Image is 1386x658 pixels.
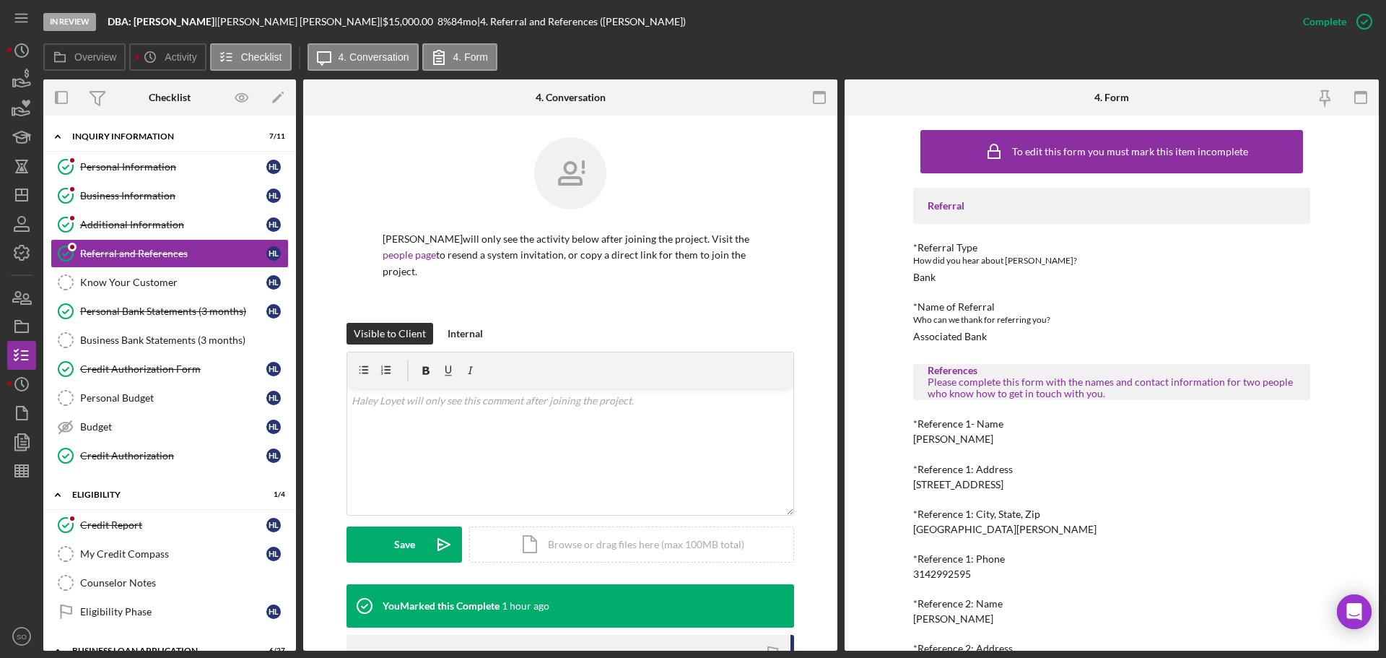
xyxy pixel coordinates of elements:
[80,392,266,404] div: Personal Budget
[448,323,483,345] div: Internal
[266,217,281,232] div: H L
[383,248,436,261] a: people page
[80,548,266,560] div: My Credit Compass
[913,598,1310,610] div: *Reference 2: Name
[80,219,266,230] div: Additional Information
[928,376,1296,399] div: Please complete this form with the names and contact information for two people who know how to g...
[80,577,288,589] div: Counselor Notes
[913,301,1310,313] div: *Name of Referral
[913,313,1310,327] div: Who can we thank for referring you?
[51,152,289,181] a: Personal InformationHL
[80,190,266,202] div: Business Information
[51,210,289,239] a: Additional InformationHL
[51,597,289,626] a: Eligibility PhaseHL
[1094,92,1129,103] div: 4. Form
[266,420,281,434] div: H L
[74,51,116,63] label: Overview
[913,524,1097,535] div: [GEOGRAPHIC_DATA][PERSON_NAME]
[80,606,266,618] div: Eligibility Phase
[72,490,249,499] div: ELIGIBILITY
[80,306,266,317] div: Personal Bank Statements (3 months)
[266,189,281,203] div: H L
[928,365,1296,376] div: References
[266,605,281,619] div: H L
[913,272,936,283] div: Bank
[17,633,27,641] text: SO
[80,334,288,346] div: Business Bank Statements (3 months)
[266,160,281,174] div: H L
[354,323,426,345] div: Visible to Client
[394,527,415,563] div: Save
[72,646,249,655] div: BUSINESS LOAN APPLICATION
[913,553,1310,565] div: *Reference 1: Phone
[383,600,500,612] div: You Marked this Complete
[80,450,266,462] div: Credit Authorization
[1337,594,1372,629] div: Open Intercom Messenger
[51,384,289,412] a: Personal BudgetHL
[913,418,1310,430] div: *Reference 1- Name
[210,43,292,71] button: Checklist
[149,92,191,103] div: Checklist
[51,239,289,268] a: Referral and ReferencesHL
[51,326,289,355] a: Business Bank Statements (3 months)
[383,231,758,280] p: [PERSON_NAME] will only see the activity below after joining the project. Visit the to resend a s...
[72,132,249,141] div: INQUIRY INFORMATION
[913,242,1310,254] div: *Referral Type
[451,16,477,27] div: 84 mo
[80,421,266,433] div: Budget
[266,518,281,532] div: H L
[339,51,409,63] label: 4. Conversation
[1303,7,1346,36] div: Complete
[308,43,419,71] button: 4. Conversation
[259,132,285,141] div: 7 / 11
[51,441,289,470] a: Credit AuthorizationHL
[51,412,289,441] a: BudgetHL
[437,16,451,27] div: 8 %
[80,161,266,173] div: Personal Information
[266,547,281,561] div: H L
[259,646,285,655] div: 6 / 27
[1012,146,1248,157] div: To edit this form you must mark this item incomplete
[108,15,214,27] b: DBA: [PERSON_NAME]
[80,277,266,288] div: Know Your Customer
[913,479,1003,490] div: [STREET_ADDRESS]
[1289,7,1379,36] button: Complete
[43,13,96,31] div: In Review
[259,490,285,499] div: 1 / 4
[80,248,266,259] div: Referral and References
[266,246,281,261] div: H L
[266,449,281,463] div: H L
[241,51,282,63] label: Checklist
[51,268,289,297] a: Know Your CustomerHL
[913,613,993,625] div: [PERSON_NAME]
[43,43,126,71] button: Overview
[51,297,289,326] a: Personal Bank Statements (3 months)HL
[346,323,433,345] button: Visible to Client
[913,508,1310,520] div: *Reference 1: City, State, Zip
[502,600,549,612] time: 2025-08-20 16:56
[440,323,490,345] button: Internal
[129,43,206,71] button: Activity
[383,16,437,27] div: $15,000.00
[913,568,971,580] div: 3142992595
[51,540,289,568] a: My Credit CompassHL
[346,527,462,563] button: Save
[217,16,383,27] div: [PERSON_NAME] [PERSON_NAME] |
[913,643,1310,654] div: *Reference 2: Address
[913,331,987,342] div: Associated Bank
[913,433,993,445] div: [PERSON_NAME]
[51,355,289,384] a: Credit Authorization FormHL
[422,43,497,71] button: 4. Form
[51,511,289,540] a: Credit ReportHL
[477,16,686,27] div: | 4. Referral and References ([PERSON_NAME])
[165,51,196,63] label: Activity
[51,568,289,597] a: Counselor Notes
[453,51,488,63] label: 4. Form
[928,200,1296,212] div: Referral
[51,181,289,210] a: Business InformationHL
[266,275,281,290] div: H L
[913,254,1310,268] div: How did you hear about [PERSON_NAME]?
[7,622,36,651] button: SO
[913,464,1310,475] div: *Reference 1: Address
[266,304,281,319] div: H L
